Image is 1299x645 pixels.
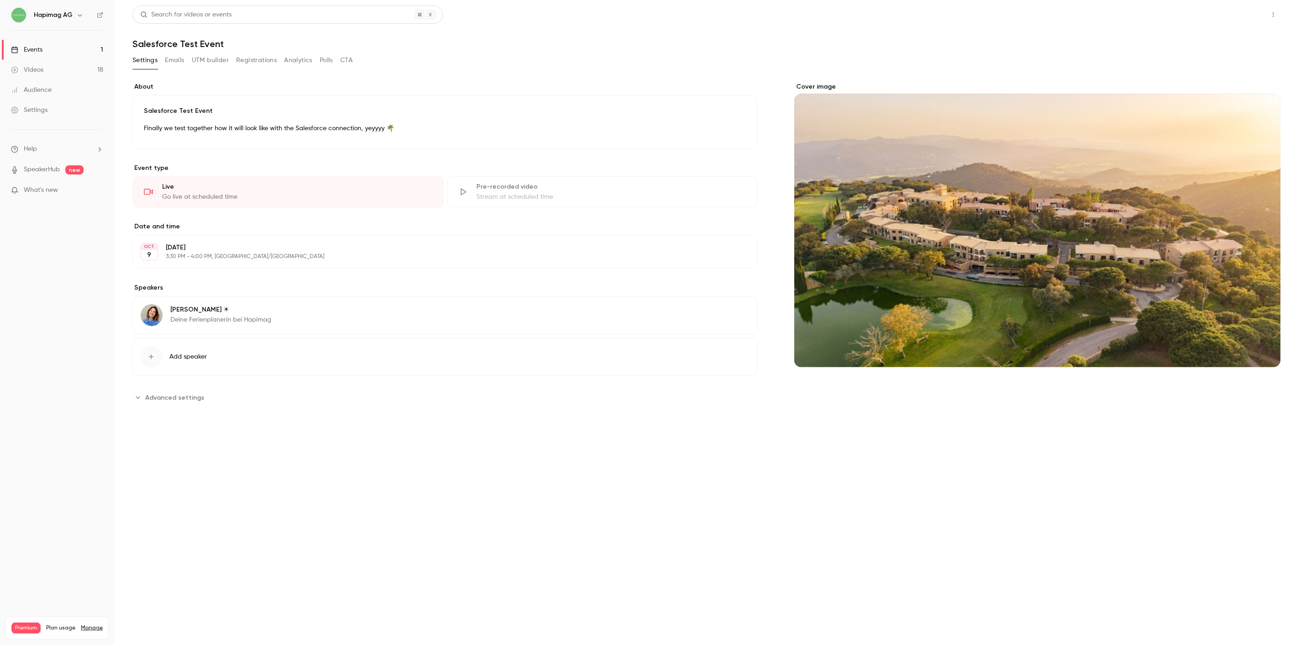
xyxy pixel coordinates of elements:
button: Settings [132,53,158,68]
li: help-dropdown-opener [11,144,103,154]
p: Deine Ferienplanerin bei Hapimag [170,315,271,324]
div: Settings [11,106,48,115]
a: Manage [81,624,103,632]
button: Emails [165,53,184,68]
span: Premium [11,623,41,634]
div: LiveGo live at scheduled time [132,176,444,207]
label: Speakers [132,283,758,292]
div: Audience [11,85,52,95]
button: Advanced settings [132,390,210,405]
button: Analytics [284,53,312,68]
label: About [132,82,758,91]
div: Nicole ☀[PERSON_NAME] ☀Deine Ferienplanerin bei Hapimag [132,296,758,334]
span: new [65,165,84,174]
p: [DATE] [166,243,709,252]
div: Pre-recorded video [477,182,747,191]
p: Salesforce Test Event [144,106,746,116]
img: Nicole ☀ [141,304,163,326]
h1: Salesforce Test Event [132,38,1281,49]
div: Events [11,45,42,54]
section: Cover image [794,82,1281,367]
label: Date and time [132,222,758,231]
p: Event type [132,164,758,173]
div: Videos [11,65,43,74]
p: 9 [148,250,152,259]
div: OCT [141,243,158,250]
section: Advanced settings [132,390,758,405]
div: Stream at scheduled time [477,192,747,201]
button: Share [1223,5,1259,24]
span: Advanced settings [145,393,204,402]
label: Cover image [794,82,1281,91]
span: Help [24,144,37,154]
div: Live [162,182,432,191]
button: Registrations [236,53,277,68]
span: Add speaker [169,352,207,361]
button: Add speaker [132,338,758,375]
p: Finally we test together how it will look like with the Salesforce connection, yeyyyy 🌴 [144,123,746,134]
div: Pre-recorded videoStream at scheduled time [447,176,758,207]
div: Go live at scheduled time [162,192,432,201]
button: Polls [320,53,333,68]
button: UTM builder [192,53,229,68]
button: CTA [340,53,353,68]
h6: Hapimag AG [34,11,73,20]
span: What's new [24,185,58,195]
span: Plan usage [46,624,75,632]
p: [PERSON_NAME] ☀ [170,305,271,314]
div: Search for videos or events [140,10,232,20]
a: SpeakerHub [24,165,60,174]
img: Hapimag AG [11,8,26,22]
iframe: Noticeable Trigger [92,186,103,195]
p: 3:30 PM - 4:00 PM, [GEOGRAPHIC_DATA]/[GEOGRAPHIC_DATA] [166,253,709,260]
